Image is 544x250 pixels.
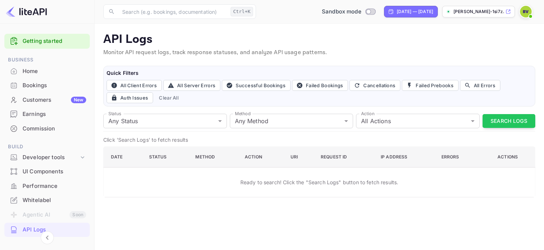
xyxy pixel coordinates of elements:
img: LiteAPI logo [6,6,47,17]
p: [PERSON_NAME]-1si7z.nui... [453,8,504,15]
div: All Actions [356,114,480,128]
div: [DATE] — [DATE] [397,8,433,15]
p: API Logs [103,32,535,47]
div: Earnings [23,110,86,118]
div: Any Method [230,114,353,128]
th: Action [239,147,285,168]
p: Monitor API request logs, track response statuses, and analyze API usage patterns. [103,48,535,57]
div: Ctrl+K [231,7,253,16]
a: Home [4,64,90,78]
div: Commission [23,125,86,133]
img: Bryce Veller [520,6,532,17]
th: Status [143,147,190,168]
div: New [71,97,86,103]
span: Sandbox mode [322,8,361,16]
button: Search Logs [483,114,535,128]
div: Commission [4,122,90,136]
button: All Server Errors [163,80,220,91]
div: Developer tools [23,153,79,162]
button: Cancellations [349,80,400,91]
a: Whitelabel [4,193,90,207]
input: Search (e.g. bookings, documentation) [118,4,228,19]
th: Date [104,147,143,168]
button: All Errors [460,80,500,91]
a: Earnings [4,107,90,121]
div: Home [4,64,90,78]
button: All Client Errors [107,80,162,91]
button: Collapse navigation [41,231,54,244]
label: Action [361,110,375,117]
div: Any Status [103,114,227,128]
span: Business [4,56,90,64]
div: Click to change the date range period [384,6,438,17]
a: Getting started [23,37,86,45]
div: UI Components [4,165,90,179]
h6: Quick Filters [107,69,532,77]
a: Performance [4,179,90,193]
th: Method [189,147,239,168]
div: Whitelabel [4,193,90,207]
div: API Logs [4,223,90,237]
button: Failed Prebooks [402,80,459,91]
th: IP Address [375,147,436,168]
div: Performance [23,182,86,190]
button: Successful Bookings [222,80,291,91]
button: Clear All [156,92,181,103]
div: Bookings [23,81,86,90]
div: Customers [23,96,86,104]
div: Getting started [4,34,90,49]
div: Developer tools [4,151,90,164]
div: Switch to Production mode [319,8,378,16]
label: Method [235,110,251,117]
div: Bookings [4,78,90,93]
div: Whitelabel [23,196,86,205]
p: Click 'Search Logs' to fetch results [103,136,535,144]
a: Commission [4,122,90,135]
div: API Logs [23,226,86,234]
a: Bookings [4,78,90,92]
a: CustomersNew [4,93,90,106]
div: Home [23,67,86,76]
span: Build [4,143,90,151]
th: Actions [482,147,535,168]
th: URI [285,147,315,168]
div: UI Components [23,168,86,176]
th: Request ID [315,147,375,168]
a: UI Components [4,165,90,178]
button: Auth Issues [107,92,153,103]
th: Errors [436,147,482,168]
a: API Logs [4,223,90,236]
button: Failed Bookings [292,80,348,91]
p: Ready to search! Click the "Search Logs" button to fetch results. [240,178,399,186]
label: Status [108,110,121,117]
